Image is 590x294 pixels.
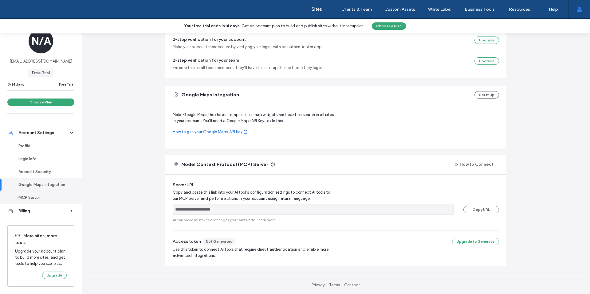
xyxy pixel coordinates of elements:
label: Sites [312,6,322,12]
a: Terms [329,283,340,287]
span: AI can make mistakes or changes you can’t undo. [173,217,499,223]
span: Copy and paste this link into your AI tool’s configuration settings to connect AI tools to our MC... [173,189,335,202]
span: Get an account plan to build and publish sites without interruption. [242,24,364,28]
span: | [326,283,328,287]
div: N/A [29,29,53,53]
a: Privacy [312,283,325,287]
span: Free Trial [28,69,53,77]
span: Free Trial [59,82,74,87]
span: 0/14 days [7,82,24,87]
span: Model Context Protocol (MCP) Server [181,161,268,168]
span: | [341,283,343,287]
span: Upgrade your account plan to build more sites, and get tools to help you scale up. [15,248,67,267]
span: More sites, more tools [15,233,67,246]
div: Billing [18,208,69,214]
label: Help [549,7,558,12]
button: Set it Up [474,91,499,99]
label: White Label [428,7,451,12]
div: MCP Server [18,195,69,201]
span: Enforce this on all team members. They’ll have to set it up the next time they log in. [173,65,323,71]
label: Resources [509,7,530,12]
label: Clients & Team [341,7,372,12]
button: Copy URL [463,206,499,213]
span: Google Maps integration [181,91,239,98]
div: Not Generated [206,239,233,244]
button: Upgrade [42,272,67,279]
a: Learn more. [257,217,277,223]
button: How to Connect [449,160,499,169]
span: [EMAIL_ADDRESS][DOMAIN_NAME] [10,58,72,64]
a: How to get your Google Maps API Key [173,129,336,135]
button: Choose a Plan [372,22,406,30]
div: Login Info [18,156,69,162]
span: Make your account more secure by verifying your logins with an authenticator app. [173,44,322,50]
span: Access token [173,238,201,245]
label: Business Tools [465,7,495,12]
a: Contact [344,283,360,287]
span: Make Google Maps the default map tool for map widgets and location search in all sites in your ac... [173,112,336,124]
span: Use this token to connect AI tools that require direct authentication and enable more advanced in... [173,246,335,259]
div: Profile [18,143,69,149]
div: Google Maps Integration [18,182,69,188]
button: Choose Plan [7,99,74,106]
span: Server URL [173,182,194,188]
label: Custom Assets [384,7,415,12]
div: Account Security [18,169,69,175]
b: Your free trial ends in . [184,24,240,28]
div: Account Settings [18,130,69,136]
span: 2-step verification for your team [173,58,239,63]
b: 14 days [225,24,239,28]
span: Help [14,4,27,10]
span: 2-step verification for your account [173,37,246,42]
